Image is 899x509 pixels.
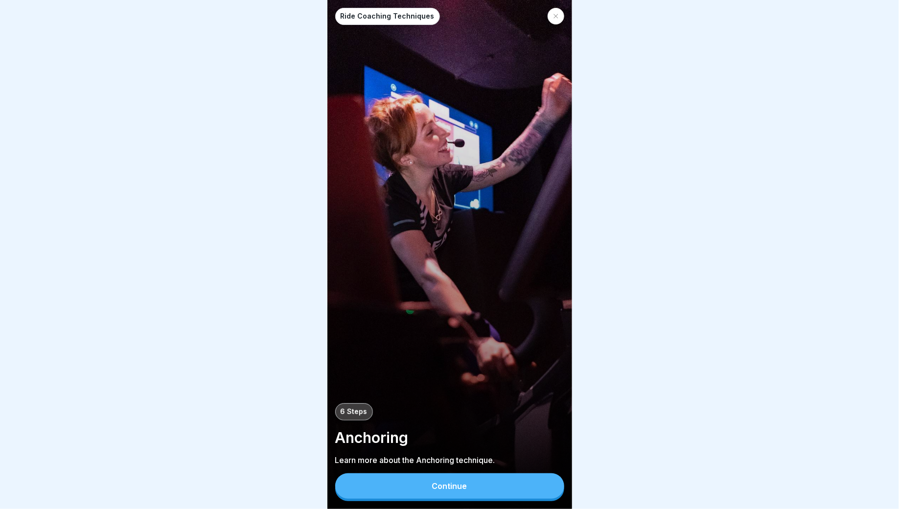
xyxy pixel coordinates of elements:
[335,455,564,465] p: Learn more about the Anchoring technique.
[335,428,564,447] p: Anchoring
[432,482,467,490] div: Continue
[341,408,368,416] p: 6 Steps
[341,12,435,21] p: Ride Coaching Techniques
[335,473,564,499] button: Continue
